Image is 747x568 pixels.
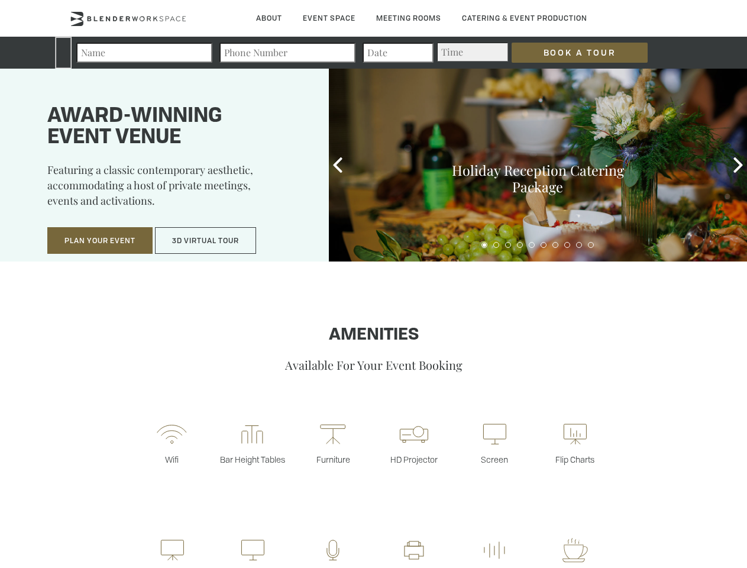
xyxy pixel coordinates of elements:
input: Date [363,43,434,63]
input: Book a Tour [512,43,648,63]
input: Phone Number [219,43,355,63]
p: HD Projector [374,454,454,465]
p: Available For Your Event Booking [37,357,710,373]
a: Holiday Reception Catering Package [452,161,624,196]
h1: Award-winning event venue [47,106,299,149]
p: Furniture [293,454,373,465]
p: Featuring a classic contemporary aesthetic, accommodating a host of private meetings, events and ... [47,162,299,217]
p: Flip Charts [535,454,615,465]
h1: Amenities [37,326,710,345]
p: Wifi [131,454,212,465]
p: Bar Height Tables [212,454,293,465]
input: Name [76,43,212,63]
button: Plan Your Event [47,227,153,254]
p: Screen [454,454,535,465]
button: 3D Virtual Tour [155,227,256,254]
